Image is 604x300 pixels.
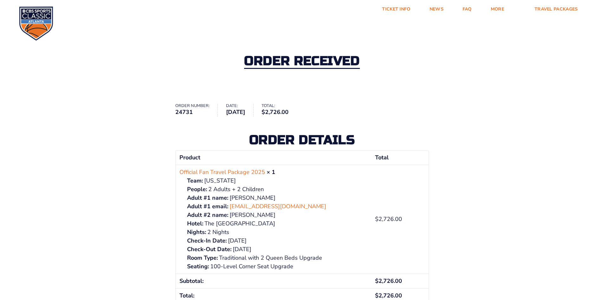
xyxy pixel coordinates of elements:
[187,237,227,245] strong: Check-In Date:
[175,104,218,117] li: Order number:
[187,262,368,271] p: 100-Level Corner Seat Upgrade
[375,292,402,299] span: 2,726.00
[187,228,206,237] strong: Nights:
[187,228,368,237] p: 2 Nights
[226,104,254,117] li: Date:
[187,194,368,202] p: [PERSON_NAME]
[187,237,368,245] p: [DATE]
[187,254,368,262] p: Traditional with 2 Queen Beds Upgrade
[262,108,265,116] span: $
[187,219,368,228] p: The [GEOGRAPHIC_DATA]
[187,185,368,194] p: 2 Adults + 2 Children
[187,202,228,211] strong: Adult #1 email:
[375,277,379,285] span: $
[187,177,203,185] strong: Team:
[187,262,209,271] strong: Seating:
[244,55,360,69] h2: Order received
[187,245,368,254] p: [DATE]
[175,134,429,146] h2: Order details
[187,211,368,219] p: [PERSON_NAME]
[176,274,372,288] th: Subtotal:
[187,185,207,194] strong: People:
[179,168,265,177] a: Official Fan Travel Package 2025
[375,215,379,223] span: $
[267,168,275,176] strong: × 1
[187,211,228,219] strong: Adult #2 name:
[375,292,379,299] span: $
[226,108,245,117] strong: [DATE]
[187,194,228,202] strong: Adult #1 name:
[187,177,368,185] p: [US_STATE]
[262,108,289,116] bdi: 2,726.00
[187,254,218,262] strong: Room Type:
[187,245,231,254] strong: Check-Out Date:
[371,150,428,165] th: Total
[176,150,372,165] th: Product
[19,6,53,41] img: CBS Sports Classic
[230,202,326,211] a: [EMAIL_ADDRESS][DOMAIN_NAME]
[187,219,203,228] strong: Hotel:
[375,277,402,285] span: 2,726.00
[375,215,402,223] bdi: 2,726.00
[262,104,297,117] li: Total:
[175,108,210,117] strong: 24731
